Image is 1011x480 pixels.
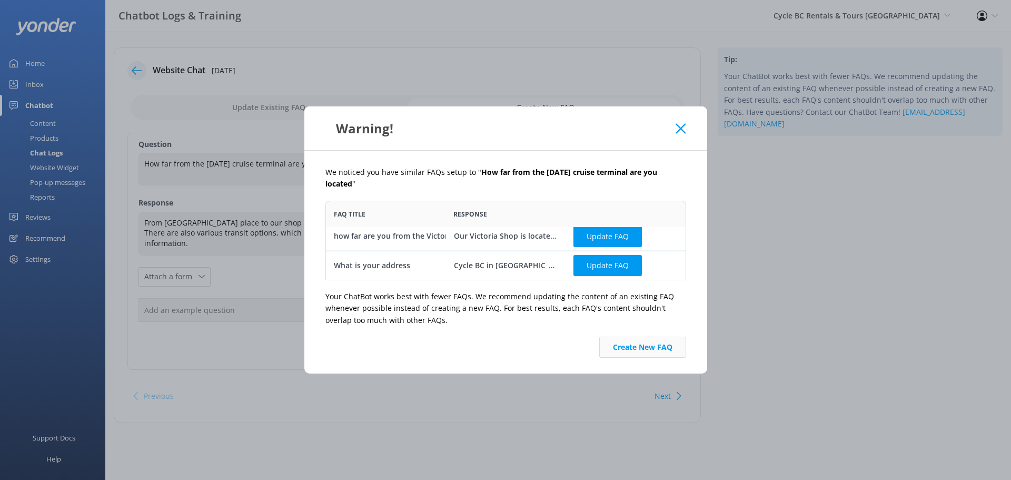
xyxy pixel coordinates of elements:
div: Cycle BC in [GEOGRAPHIC_DATA] is located at [STREET_ADDRESS]. We're a 10 minute bike ride from do... [453,260,558,271]
button: Close [676,123,686,134]
button: Create New FAQ [599,337,686,358]
div: grid [325,227,686,280]
p: We noticed you have similar FAQs setup to " " [325,166,686,190]
div: Warning! [325,120,676,137]
button: Update FAQ [573,226,642,247]
div: how far are you from the Victoria clipper? [334,230,484,242]
div: row [325,222,686,251]
div: What is your address [334,260,410,271]
button: Update FAQ [573,255,642,276]
span: FAQ Title [334,209,365,219]
p: Your ChatBot works best with fewer FAQs. We recommend updating the content of an existing FAQ whe... [325,291,686,326]
div: Our Victoria Shop is located at [STREET_ADDRESS]. About a 15 minute walk from the [GEOGRAPHIC_DATA]. [453,230,558,242]
div: row [325,251,686,280]
span: Response [453,209,487,219]
b: How far from the [DATE] cruise terminal are you located [325,167,657,189]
